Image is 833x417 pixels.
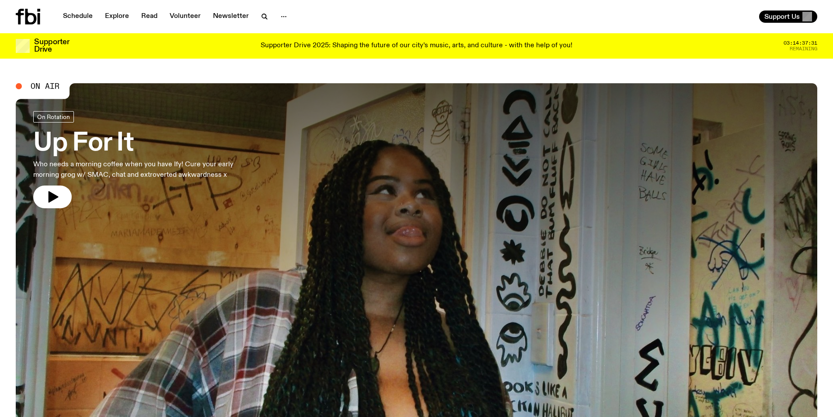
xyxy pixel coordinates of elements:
[33,131,257,156] h3: Up For It
[33,111,257,208] a: Up For ItWho needs a morning coffee when you have Ify! Cure your early morning grog w/ SMAC, chat...
[790,46,817,51] span: Remaining
[136,11,163,23] a: Read
[33,159,257,180] p: Who needs a morning coffee when you have Ify! Cure your early morning grog w/ SMAC, chat and extr...
[784,41,817,46] span: 03:14:37:31
[261,42,572,50] p: Supporter Drive 2025: Shaping the future of our city’s music, arts, and culture - with the help o...
[764,13,800,21] span: Support Us
[34,39,69,53] h3: Supporter Drive
[100,11,134,23] a: Explore
[164,11,206,23] a: Volunteer
[58,11,98,23] a: Schedule
[31,82,59,90] span: On Air
[759,11,817,23] button: Support Us
[33,111,74,123] a: On Rotation
[37,113,70,120] span: On Rotation
[208,11,254,23] a: Newsletter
